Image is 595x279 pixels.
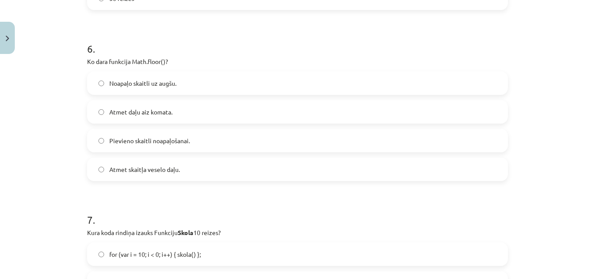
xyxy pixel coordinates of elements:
[98,109,104,115] input: Atmet daļu aiz komata.
[6,36,9,41] img: icon-close-lesson-0947bae3869378f0d4975bcd49f059093ad1ed9edebbc8119c70593378902aed.svg
[109,108,172,117] span: Atmet daļu aiz komata.
[109,79,176,88] span: Noapaļo skaitli uz augšu.
[87,57,508,66] p: Ko dara funkcija Math.floor()?
[98,81,104,86] input: Noapaļo skaitli uz augšu.
[98,252,104,257] input: for (var i = 10; i < 0; i++) { skola() };
[109,250,201,259] span: for (var i = 10; i < 0; i++) { skola() };
[109,165,180,174] span: Atmet skaitļa veselo daļu.
[87,228,508,237] p: Kura koda rindiņa izauks Funkciju 10 reizes?
[98,167,104,172] input: Atmet skaitļa veselo daļu.
[87,198,508,225] h1: 7 .
[178,229,193,236] strong: Skola
[98,138,104,144] input: Pievieno skaitli noapaļošanai.
[87,27,508,54] h1: 6 .
[109,136,190,145] span: Pievieno skaitli noapaļošanai.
